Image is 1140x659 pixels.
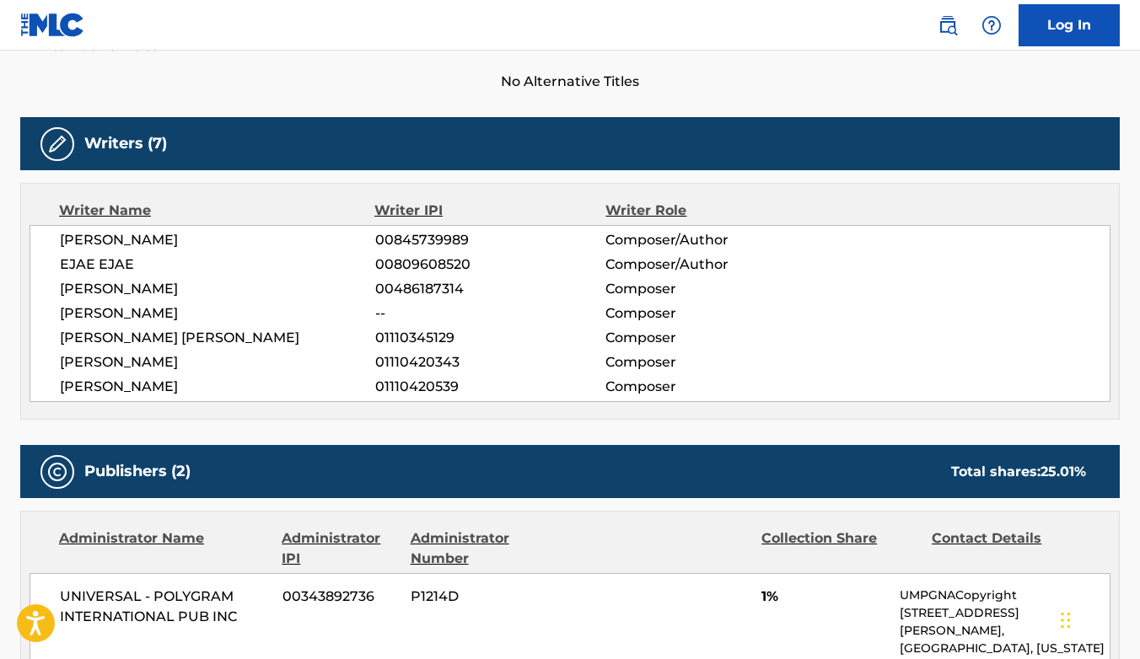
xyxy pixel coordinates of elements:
div: Writer Name [59,201,374,221]
div: Collection Share [761,528,919,569]
img: MLC Logo [20,13,85,37]
p: [STREET_ADDRESS][PERSON_NAME], [900,604,1110,640]
h5: Writers (7) [84,134,167,153]
div: Contact Details [932,528,1089,569]
span: [PERSON_NAME] [60,303,375,324]
img: help [981,15,1002,35]
span: [PERSON_NAME] [60,230,375,250]
span: UNIVERSAL - POLYGRAM INTERNATIONAL PUB INC [60,587,270,627]
span: 01110420343 [375,352,606,372]
img: Writers [47,134,67,154]
span: P1214D [411,587,568,607]
span: 1% [761,587,887,607]
span: [PERSON_NAME] [60,352,375,372]
span: Composer/Author [605,230,815,250]
span: Composer [605,377,815,397]
span: [PERSON_NAME] [PERSON_NAME] [60,328,375,348]
div: Total shares: [951,462,1086,482]
span: 01110420539 [375,377,606,397]
span: [PERSON_NAME] [60,279,375,299]
span: 00343892736 [282,587,398,607]
span: Composer/Author [605,254,815,275]
div: Administrator IPI [282,528,397,569]
a: Public Search [931,8,965,42]
span: Composer [605,303,815,324]
span: EJAE EJAE [60,254,375,275]
div: Help [975,8,1008,42]
div: Administrator Name [59,528,269,569]
span: Composer [605,328,815,348]
span: 00486187314 [375,279,606,299]
h5: Publishers (2) [84,462,191,481]
div: Writer Role [605,201,815,221]
span: 01110345129 [375,328,606,348]
div: Writer IPI [374,201,605,221]
span: 25.01 % [1041,463,1086,480]
div: Administrator Number [411,528,568,569]
span: 00845739989 [375,230,606,250]
img: search [938,15,958,35]
p: UMPGNACopyright [900,587,1110,604]
span: [PERSON_NAME] [60,377,375,397]
span: No Alternative Titles [20,72,1120,92]
img: Publishers [47,462,67,482]
span: Composer [605,352,815,372]
iframe: Chat Widget [1056,578,1140,659]
div: Drag [1061,595,1071,646]
a: Log In [1019,4,1120,46]
span: Composer [605,279,815,299]
span: 00809608520 [375,254,606,275]
span: -- [375,303,606,324]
